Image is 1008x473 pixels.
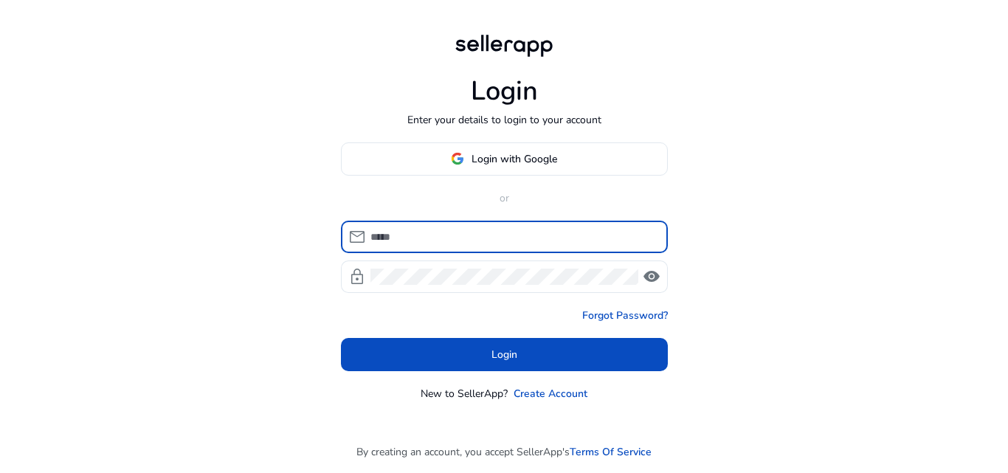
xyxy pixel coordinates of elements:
[472,151,557,167] span: Login with Google
[491,347,517,362] span: Login
[451,152,464,165] img: google-logo.svg
[582,308,668,323] a: Forgot Password?
[643,268,660,286] span: visibility
[348,228,366,246] span: mail
[341,190,668,206] p: or
[421,386,508,401] p: New to SellerApp?
[514,386,587,401] a: Create Account
[348,268,366,286] span: lock
[407,112,601,128] p: Enter your details to login to your account
[341,338,668,371] button: Login
[570,444,652,460] a: Terms Of Service
[341,142,668,176] button: Login with Google
[471,75,538,107] h1: Login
